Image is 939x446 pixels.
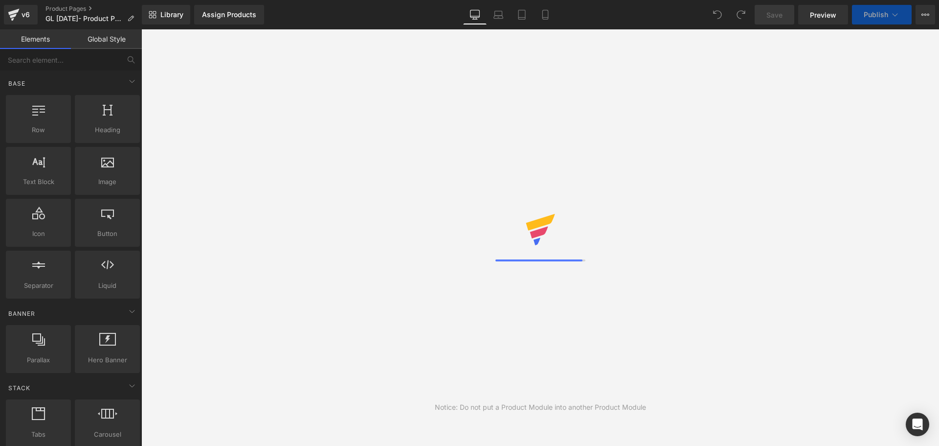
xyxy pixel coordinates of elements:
a: Product Pages [45,5,142,13]
span: Banner [7,309,36,318]
span: Save [766,10,782,20]
span: Tabs [9,429,68,440]
span: Row [9,125,68,135]
button: Redo [731,5,751,24]
div: v6 [20,8,32,21]
button: Undo [708,5,727,24]
span: Text Block [9,177,68,187]
a: Global Style [71,29,142,49]
span: Stack [7,383,31,393]
span: Library [160,10,183,19]
a: New Library [142,5,190,24]
span: Hero Banner [78,355,137,365]
a: Mobile [534,5,557,24]
span: Preview [810,10,836,20]
a: v6 [4,5,38,24]
span: Heading [78,125,137,135]
span: Icon [9,229,68,239]
span: Separator [9,281,68,291]
div: Notice: Do not put a Product Module into another Product Module [435,402,646,413]
a: Preview [798,5,848,24]
div: Assign Products [202,11,256,19]
span: Image [78,177,137,187]
span: Liquid [78,281,137,291]
div: Open Intercom Messenger [906,413,929,436]
a: Laptop [487,5,510,24]
button: Publish [852,5,912,24]
a: Tablet [510,5,534,24]
span: Carousel [78,429,137,440]
span: Publish [864,11,888,19]
span: GL [DATE]- Product Page [45,15,123,23]
span: Base [7,79,26,88]
a: Desktop [463,5,487,24]
span: Parallax [9,355,68,365]
span: Button [78,229,137,239]
button: More [916,5,935,24]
